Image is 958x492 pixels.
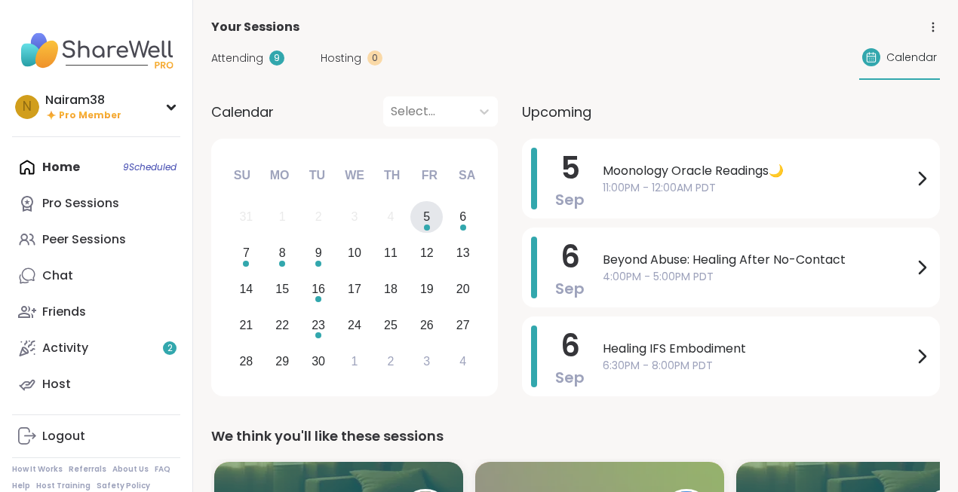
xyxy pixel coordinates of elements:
[12,330,180,366] a: Activity2
[420,279,434,299] div: 19
[447,237,479,270] div: Choose Saturday, September 13th, 2025
[603,358,913,374] span: 6:30PM - 8:00PM PDT
[459,351,466,371] div: 4
[338,159,371,192] div: We
[211,18,299,36] span: Your Sessions
[167,342,173,355] span: 2
[312,279,325,299] div: 16
[603,340,913,358] span: Healing IFS Embodiment
[239,206,253,227] div: 31
[266,274,299,306] div: Choose Monday, September 15th, 2025
[226,159,259,192] div: Su
[375,309,407,341] div: Choose Thursday, September 25th, 2025
[12,418,180,454] a: Logout
[315,206,322,227] div: 2
[603,180,913,196] span: 11:00PM - 12:00AM PDT
[410,237,443,270] div: Choose Friday, September 12th, 2025
[42,428,85,445] div: Logout
[603,162,913,180] span: Moonology Oracle Readings🌙
[450,159,484,192] div: Sa
[230,201,263,234] div: Not available Sunday, August 31st, 2025
[555,278,585,299] span: Sep
[352,351,358,371] div: 1
[555,189,585,210] span: Sep
[97,481,150,491] a: Safety Policy
[410,345,443,377] div: Choose Friday, October 3rd, 2025
[42,340,88,356] div: Activity
[348,315,361,335] div: 24
[456,315,470,335] div: 27
[375,274,407,306] div: Choose Thursday, September 18th, 2025
[12,24,180,77] img: ShareWell Nav Logo
[302,237,335,270] div: Choose Tuesday, September 9th, 2025
[266,237,299,270] div: Choose Monday, September 8th, 2025
[375,237,407,270] div: Choose Thursday, September 11th, 2025
[269,50,284,66] div: 9
[42,195,119,212] div: Pro Sessions
[12,222,180,258] a: Peer Sessions
[339,309,371,341] div: Choose Wednesday, September 24th, 2025
[459,206,466,227] div: 6
[230,345,263,377] div: Choose Sunday, September 28th, 2025
[302,201,335,234] div: Not available Tuesday, September 2nd, 2025
[42,267,73,284] div: Chat
[12,258,180,294] a: Chat
[230,237,263,270] div: Choose Sunday, September 7th, 2025
[230,309,263,341] div: Choose Sunday, September 21st, 2025
[211,426,940,447] div: We think you'll like these sessions
[275,315,289,335] div: 22
[420,315,434,335] div: 26
[456,243,470,263] div: 13
[302,274,335,306] div: Choose Tuesday, September 16th, 2025
[12,464,63,475] a: How It Works
[376,159,409,192] div: Th
[387,206,394,227] div: 4
[12,185,180,222] a: Pro Sessions
[447,345,479,377] div: Choose Saturday, October 4th, 2025
[560,236,580,278] span: 6
[279,243,286,263] div: 8
[447,201,479,234] div: Choose Saturday, September 6th, 2025
[352,206,358,227] div: 3
[384,279,398,299] div: 18
[243,243,250,263] div: 7
[42,231,126,248] div: Peer Sessions
[239,351,253,371] div: 28
[42,304,86,320] div: Friends
[266,345,299,377] div: Choose Monday, September 29th, 2025
[12,366,180,402] a: Host
[315,243,322,263] div: 9
[384,243,398,263] div: 11
[279,206,286,227] div: 1
[263,159,296,192] div: Mo
[348,243,361,263] div: 10
[112,464,149,475] a: About Us
[348,279,361,299] div: 17
[339,274,371,306] div: Choose Wednesday, September 17th, 2025
[420,243,434,263] div: 12
[230,274,263,306] div: Choose Sunday, September 14th, 2025
[886,50,937,66] span: Calendar
[211,50,263,66] span: Attending
[239,279,253,299] div: 14
[339,237,371,270] div: Choose Wednesday, September 10th, 2025
[410,309,443,341] div: Choose Friday, September 26th, 2025
[339,345,371,377] div: Choose Wednesday, October 1st, 2025
[447,274,479,306] div: Choose Saturday, September 20th, 2025
[410,201,443,234] div: Choose Friday, September 5th, 2025
[45,92,121,108] div: Nairam38
[312,351,325,371] div: 30
[560,325,580,367] span: 6
[456,279,470,299] div: 20
[423,351,430,371] div: 3
[387,351,394,371] div: 2
[367,50,382,66] div: 0
[59,109,121,122] span: Pro Member
[302,345,335,377] div: Choose Tuesday, September 30th, 2025
[275,351,289,371] div: 29
[423,206,430,227] div: 5
[302,309,335,341] div: Choose Tuesday, September 23rd, 2025
[36,481,91,491] a: Host Training
[266,201,299,234] div: Not available Monday, September 1st, 2025
[300,159,333,192] div: Tu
